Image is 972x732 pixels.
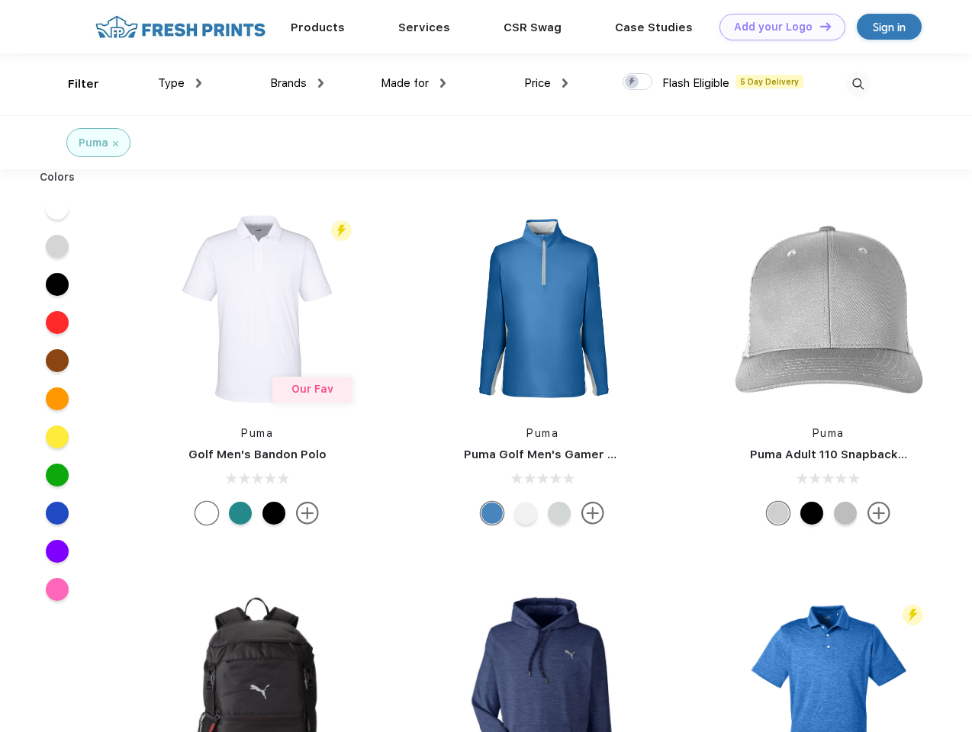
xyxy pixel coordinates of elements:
img: dropdown.png [562,79,568,88]
span: Type [158,76,185,90]
span: Price [524,76,551,90]
img: dropdown.png [318,79,323,88]
span: Flash Eligible [662,76,729,90]
a: Sign in [857,14,922,40]
div: Quarry with Brt Whit [834,502,857,525]
a: Golf Men's Bandon Polo [188,448,327,461]
a: Puma [813,427,845,439]
img: DT [820,22,831,30]
img: dropdown.png [196,79,201,88]
div: Colors [28,169,87,185]
span: Brands [270,76,307,90]
img: fo%20logo%202.webp [91,14,270,40]
img: more.svg [296,502,319,525]
img: dropdown.png [440,79,446,88]
div: High Rise [548,502,571,525]
span: 5 Day Delivery [735,75,803,88]
img: more.svg [867,502,890,525]
div: Quarry Brt Whit [767,502,790,525]
div: Puma [79,135,108,151]
img: flash_active_toggle.svg [331,220,352,241]
img: flash_active_toggle.svg [903,605,923,625]
div: Add your Logo [734,21,813,34]
div: Pma Blk Pma Blk [800,502,823,525]
img: filter_cancel.svg [113,141,118,146]
img: desktop_search.svg [845,72,871,97]
div: Sign in [873,18,906,36]
a: Puma Golf Men's Gamer Golf Quarter-Zip [464,448,705,461]
img: func=resize&h=266 [156,207,359,410]
div: Bright White [195,502,218,525]
div: Filter [68,75,99,93]
div: Green Lagoon [229,502,252,525]
span: Made for [381,76,429,90]
div: Puma Black [262,502,285,525]
img: more.svg [581,502,604,525]
img: func=resize&h=266 [727,207,930,410]
div: Bright Cobalt [481,502,504,525]
span: Our Fav [291,383,333,395]
a: Puma [241,427,273,439]
a: Products [291,21,345,34]
a: Services [398,21,450,34]
a: Puma [526,427,558,439]
a: CSR Swag [504,21,562,34]
div: Bright White [514,502,537,525]
img: func=resize&h=266 [441,207,644,410]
